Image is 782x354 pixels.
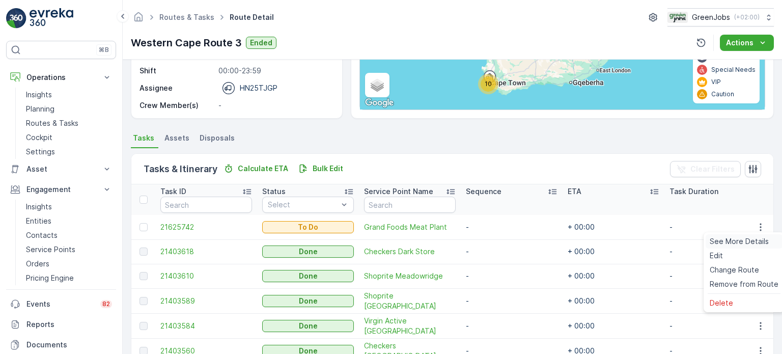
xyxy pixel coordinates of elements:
a: Homepage [133,15,144,24]
a: Checkers Dark Store [364,247,456,257]
span: Remove from Route [710,279,778,289]
p: Crew Member(s) [139,100,214,111]
td: - [461,239,563,264]
td: + 00:00 [563,264,664,288]
span: Assets [164,133,189,143]
div: Toggle Row Selected [139,322,148,330]
a: Shoprite Rondebosch [364,291,456,311]
button: Clear Filters [670,161,741,177]
a: Planning [22,102,116,116]
p: Task Duration [669,186,718,197]
p: Ended [250,38,272,48]
td: + 00:00 [563,288,664,313]
div: Toggle Row Selected [139,272,148,280]
button: Done [262,246,354,258]
a: Settings [22,145,116,159]
a: Open this area in Google Maps (opens a new window) [362,96,396,110]
img: Green_Jobs_Logo.png [667,12,688,23]
span: Route Detail [228,12,276,22]
p: GreenJobs [692,12,730,22]
button: Bulk Edit [294,162,347,175]
p: ⌘B [99,46,109,54]
p: Shift [139,66,214,76]
td: - [461,288,563,313]
p: Service Points [26,244,75,255]
p: Done [299,296,318,306]
p: Calculate ETA [238,164,288,174]
div: Toggle Row Selected [139,297,148,305]
div: 10 [478,74,498,94]
a: Routes & Tasks [22,116,116,130]
p: Asset [26,164,96,174]
span: Shoprite [GEOGRAPHIC_DATA] [364,291,456,311]
span: Tasks [133,133,154,143]
p: Clear Filters [690,164,735,174]
p: Tasks & Itinerary [144,162,217,176]
a: 21403618 [160,247,252,257]
a: Reports [6,314,116,335]
button: To Do [262,221,354,233]
td: + 00:00 [563,215,664,239]
td: - [664,288,766,313]
td: + 00:00 [563,239,664,264]
p: Service Point Name [364,186,433,197]
span: Edit [710,251,723,261]
p: Orders [26,259,49,269]
p: - [218,100,331,111]
a: 21625742 [160,222,252,232]
span: Disposals [200,133,235,143]
p: Insights [26,90,52,100]
span: Delete [710,298,733,308]
a: Insights [22,200,116,214]
div: Toggle Row Selected [139,223,148,231]
button: GreenJobs(+02:00) [667,8,774,26]
p: ( +02:00 ) [734,13,760,21]
img: Google [362,96,396,110]
a: Service Points [22,242,116,257]
p: Events [26,299,94,309]
p: Pricing Engine [26,273,74,283]
span: Virgin Active [GEOGRAPHIC_DATA] [364,316,456,336]
a: Grand Foods Meat Plant [364,222,456,232]
img: logo [6,8,26,29]
p: Task ID [160,186,186,197]
button: Done [262,270,354,282]
p: Status [262,186,286,197]
button: Done [262,295,354,307]
td: - [664,313,766,338]
p: Contacts [26,230,58,240]
a: Events82 [6,294,116,314]
div: Toggle Row Selected [139,248,148,256]
button: Ended [246,37,276,49]
p: Insights [26,202,52,212]
a: 21403589 [160,296,252,306]
p: Western Cape Route 3 [131,35,242,50]
td: - [461,215,563,239]
a: Contacts [22,228,116,242]
a: 21403610 [160,271,252,281]
p: Assignee [139,83,173,93]
input: Search [160,197,252,213]
button: Engagement [6,179,116,200]
span: Change Route [710,265,759,275]
a: Routes & Tasks [159,13,214,21]
a: Cockpit [22,130,116,145]
p: Planning [26,104,54,114]
p: Routes & Tasks [26,118,78,128]
a: Insights [22,88,116,102]
td: - [461,313,563,338]
p: Settings [26,147,55,157]
a: Shoprite Meadowridge [364,271,456,281]
p: Done [299,247,318,257]
a: Orders [22,257,116,271]
button: Calculate ETA [219,162,292,175]
a: Entities [22,214,116,228]
td: - [461,264,563,288]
